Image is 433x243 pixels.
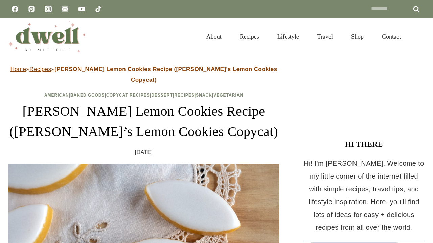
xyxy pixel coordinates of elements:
[70,93,105,98] a: Baked Goods
[29,66,51,72] a: Recipes
[25,2,38,16] a: Pinterest
[196,93,212,98] a: Snack
[10,66,26,72] a: Home
[8,101,279,142] h1: [PERSON_NAME] Lemon Cookies Recipe ([PERSON_NAME]’s Lemon Cookies Copycat)
[268,25,308,49] a: Lifestyle
[231,25,268,49] a: Recipes
[303,138,425,150] h3: HI THERE
[213,93,243,98] a: Vegetarian
[303,157,425,234] p: Hi! I'm [PERSON_NAME]. Welcome to my little corner of the internet filled with simple recipes, tr...
[92,2,105,16] a: TikTok
[42,2,55,16] a: Instagram
[58,2,72,16] a: Email
[197,25,231,49] a: About
[151,93,173,98] a: Dessert
[8,2,22,16] a: Facebook
[342,25,373,49] a: Shop
[413,31,425,43] button: View Search Form
[44,93,243,98] span: | | | | | |
[308,25,342,49] a: Travel
[44,93,69,98] a: American
[54,66,277,83] strong: [PERSON_NAME] Lemon Cookies Recipe ([PERSON_NAME]’s Lemon Cookies Copycat)
[197,25,410,49] nav: Primary Navigation
[8,21,86,52] img: DWELL by michelle
[174,93,195,98] a: Recipes
[75,2,89,16] a: YouTube
[10,66,277,83] span: » »
[135,147,153,157] time: [DATE]
[373,25,410,49] a: Contact
[106,93,150,98] a: Copycat Recipes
